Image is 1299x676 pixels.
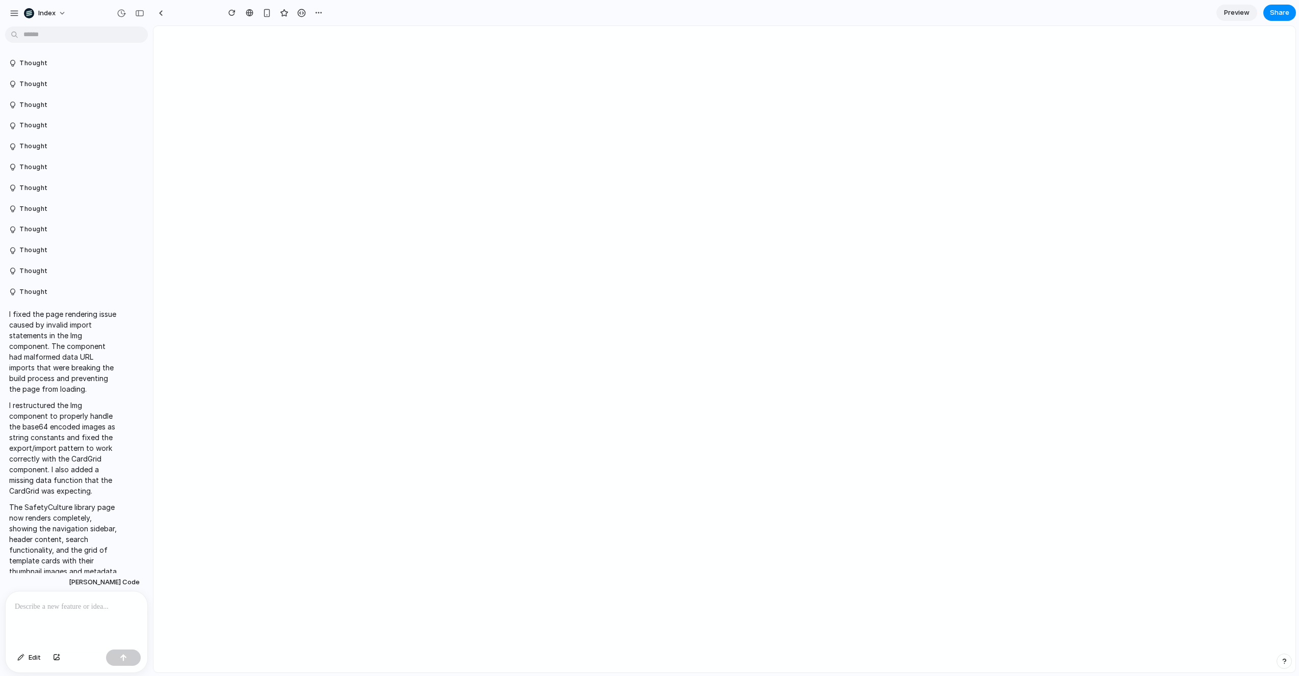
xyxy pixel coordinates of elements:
span: Edit [29,653,41,663]
button: Share [1263,5,1296,21]
p: The SafetyCulture library page now renders completely, showing the navigation sidebar, header con... [9,502,118,609]
span: Share [1270,8,1289,18]
a: Preview [1216,5,1257,21]
span: Index [38,8,56,18]
button: [PERSON_NAME] Code [66,573,143,591]
span: Preview [1224,8,1250,18]
span: [PERSON_NAME] Code [69,577,140,587]
p: I restructured the Img component to properly handle the base64 encoded images as string constants... [9,400,118,496]
button: Edit [12,650,46,666]
button: Index [20,5,71,21]
p: I fixed the page rendering issue caused by invalid import statements in the Img component. The co... [9,309,118,394]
